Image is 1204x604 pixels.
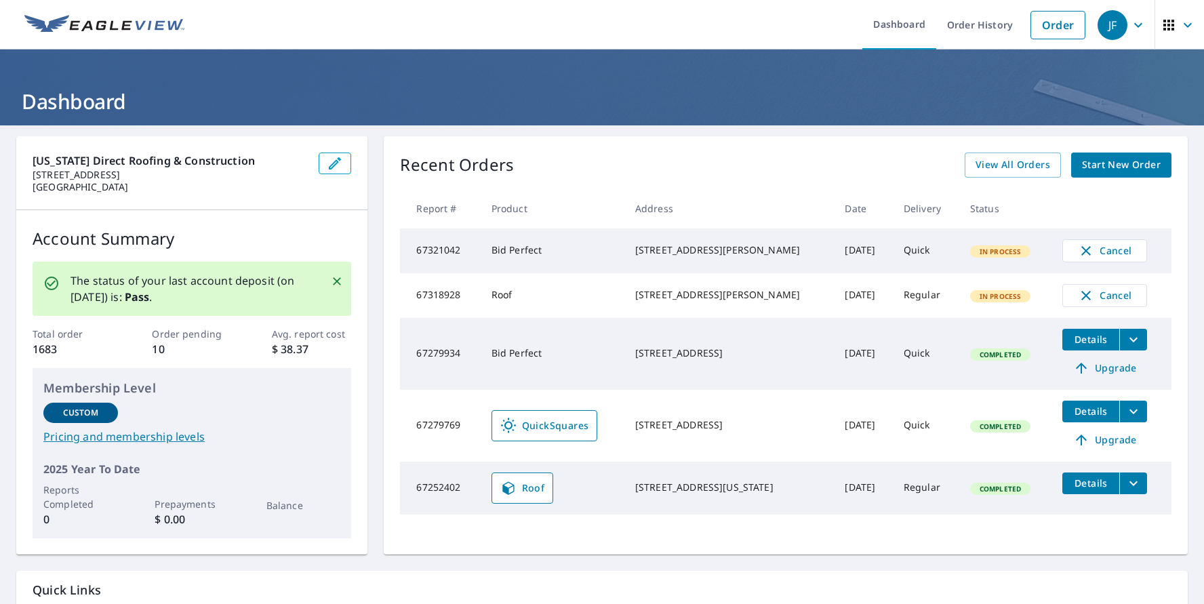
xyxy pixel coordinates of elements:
[152,327,232,341] p: Order pending
[1062,284,1147,307] button: Cancel
[33,226,351,251] p: Account Summary
[400,462,480,515] td: 67252402
[834,273,892,318] td: [DATE]
[16,87,1188,115] h1: Dashboard
[491,472,554,504] a: Roof
[971,247,1030,256] span: In Process
[893,318,959,390] td: Quick
[24,15,184,35] img: EV Logo
[33,153,308,169] p: [US_STATE] Direct Roofing & Construction
[893,273,959,318] td: Regular
[635,346,824,360] div: [STREET_ADDRESS]
[1070,360,1139,376] span: Upgrade
[834,318,892,390] td: [DATE]
[971,422,1029,431] span: Completed
[125,289,150,304] b: Pass
[635,418,824,432] div: [STREET_ADDRESS]
[400,153,514,178] p: Recent Orders
[481,188,624,228] th: Product
[1062,472,1119,494] button: detailsBtn-67252402
[1119,472,1147,494] button: filesDropdownBtn-67252402
[328,273,346,290] button: Close
[1119,329,1147,350] button: filesDropdownBtn-67279934
[959,188,1052,228] th: Status
[1030,11,1085,39] a: Order
[500,418,589,434] span: QuickSquares
[971,484,1029,494] span: Completed
[43,483,118,511] p: Reports Completed
[624,188,835,228] th: Address
[43,379,340,397] p: Membership Level
[400,318,480,390] td: 67279934
[1070,333,1111,346] span: Details
[1070,432,1139,448] span: Upgrade
[893,390,959,462] td: Quick
[971,350,1029,359] span: Completed
[1070,477,1111,489] span: Details
[63,407,98,419] p: Custom
[1062,239,1147,262] button: Cancel
[33,169,308,181] p: [STREET_ADDRESS]
[155,511,229,527] p: $ 0.00
[33,341,113,357] p: 1683
[1062,329,1119,350] button: detailsBtn-67279934
[33,327,113,341] p: Total order
[1062,401,1119,422] button: detailsBtn-67279769
[1062,357,1147,379] a: Upgrade
[491,410,598,441] a: QuickSquares
[33,181,308,193] p: [GEOGRAPHIC_DATA]
[481,273,624,318] td: Roof
[400,273,480,318] td: 67318928
[965,153,1061,178] a: View All Orders
[266,498,341,512] p: Balance
[976,157,1050,174] span: View All Orders
[1119,401,1147,422] button: filesDropdownBtn-67279769
[635,288,824,302] div: [STREET_ADDRESS][PERSON_NAME]
[43,428,340,445] a: Pricing and membership levels
[1071,153,1171,178] a: Start New Order
[1077,287,1133,304] span: Cancel
[1098,10,1127,40] div: JF
[400,390,480,462] td: 67279769
[155,497,229,511] p: Prepayments
[1062,429,1147,451] a: Upgrade
[1077,243,1133,259] span: Cancel
[1082,157,1161,174] span: Start New Order
[635,481,824,494] div: [STREET_ADDRESS][US_STATE]
[43,511,118,527] p: 0
[893,462,959,515] td: Regular
[43,461,340,477] p: 2025 Year To Date
[33,582,1171,599] p: Quick Links
[834,188,892,228] th: Date
[893,188,959,228] th: Delivery
[481,318,624,390] td: Bid Perfect
[272,327,352,341] p: Avg. report cost
[500,480,545,496] span: Roof
[971,291,1030,301] span: In Process
[834,228,892,273] td: [DATE]
[834,462,892,515] td: [DATE]
[481,228,624,273] td: Bid Perfect
[834,390,892,462] td: [DATE]
[152,341,232,357] p: 10
[400,188,480,228] th: Report #
[1070,405,1111,418] span: Details
[635,243,824,257] div: [STREET_ADDRESS][PERSON_NAME]
[400,228,480,273] td: 67321042
[893,228,959,273] td: Quick
[71,273,315,305] p: The status of your last account deposit (on [DATE]) is: .
[272,341,352,357] p: $ 38.37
